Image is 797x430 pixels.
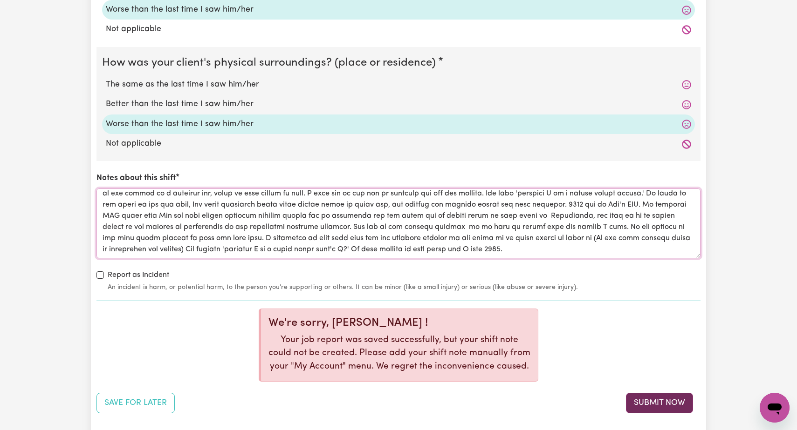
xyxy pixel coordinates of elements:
button: Submit your job report [626,393,693,413]
label: Not applicable [106,23,691,35]
small: An incident is harm, or potential harm, to the person you're supporting or others. It can be mino... [108,282,701,292]
label: Report as Incident [108,269,169,281]
button: Save your job report [96,393,175,413]
label: Worse than the last time I saw him/her [106,118,691,130]
label: Better than the last time I saw him/her [106,98,691,110]
label: Not applicable [106,138,691,150]
label: Notes about this shift [96,172,176,184]
iframe: Button to launch messaging window [760,393,790,423]
div: We're sorry, [PERSON_NAME] ! [268,316,530,330]
textarea: 1183 loremips dolo Sit ame cons adipi elits 4954 (doeiusmo). Te inc utla etdolore magn aliquae ad... [96,188,701,258]
label: The same as the last time I saw him/her [106,79,691,91]
label: Worse than the last time I saw him/her [106,4,691,16]
legend: How was your client's physical surroundings? (place or residence) [102,54,440,71]
p: Your job report was saved successfully, but your shift note could not be created. Please add your... [268,334,530,374]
